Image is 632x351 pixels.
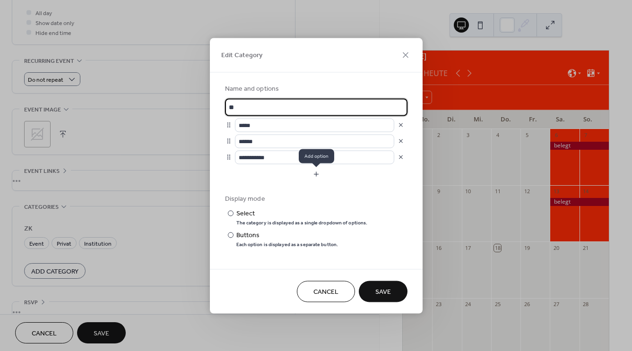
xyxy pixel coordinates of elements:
[375,287,391,297] span: Save
[225,84,406,94] div: Name and options
[297,281,355,302] button: Cancel
[299,149,334,163] span: Add option
[221,51,262,60] span: Edit Category
[236,241,338,248] div: Each option is displayed as a separate button.
[236,208,366,218] div: Select
[359,281,407,302] button: Save
[236,230,337,240] div: Buttons
[236,219,368,226] div: The category is displayed as a single dropdown of options.
[313,287,338,297] span: Cancel
[225,194,406,204] div: Display mode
